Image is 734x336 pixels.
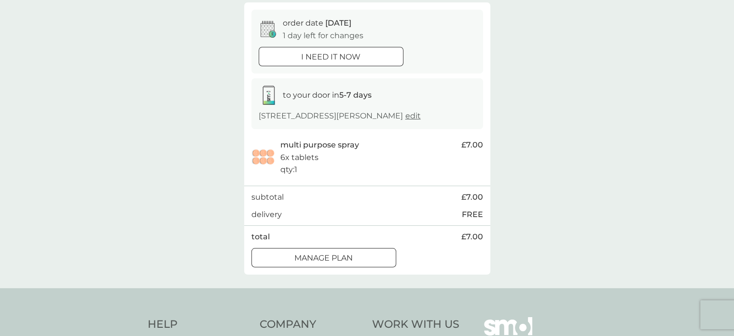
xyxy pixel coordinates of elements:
[251,191,284,204] p: subtotal
[280,151,319,164] p: 6x tablets
[283,17,351,29] p: order date
[251,208,282,221] p: delivery
[259,110,421,122] p: [STREET_ADDRESS][PERSON_NAME]
[461,231,483,243] span: £7.00
[405,111,421,120] a: edit
[280,163,297,176] p: qty : 1
[251,231,270,243] p: total
[372,317,459,332] h4: Work With Us
[283,29,363,42] p: 1 day left for changes
[461,191,483,204] span: £7.00
[283,90,372,100] span: to your door in
[148,317,250,332] h4: Help
[280,139,359,151] p: multi purpose spray
[325,18,351,28] span: [DATE]
[301,51,360,63] p: i need it now
[259,47,403,66] button: i need it now
[461,139,483,151] span: £7.00
[294,252,353,264] p: Manage plan
[339,90,372,100] strong: 5-7 days
[260,317,362,332] h4: Company
[462,208,483,221] p: FREE
[251,248,396,267] button: Manage plan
